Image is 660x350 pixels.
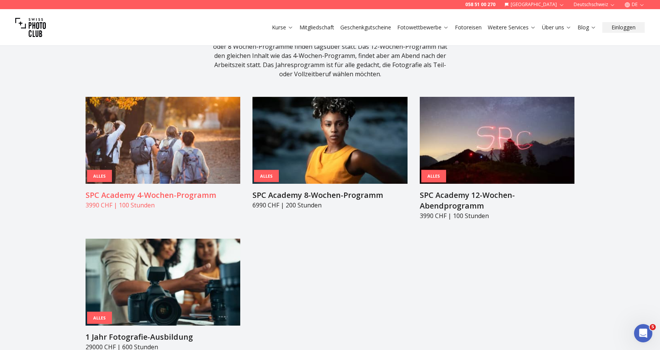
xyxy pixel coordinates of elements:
[15,12,46,43] img: Swiss photo club
[86,332,240,342] h3: 1 Jahr Fotografie-Ausbildung
[208,33,452,79] div: Wähle das Programm, das zu deinem Zeitplan und deinen Bedürfnissen passt. Die 4 oder 8 Wochen-Pro...
[485,22,539,33] button: Weitere Services
[86,201,240,210] p: 3990 CHF | 100 Stunden
[420,211,574,220] p: 3990 CHF | 100 Stunden
[296,22,337,33] button: Mitgliedschaft
[252,190,407,201] h3: SPC Academy 8-Wochen-Programm
[539,22,574,33] button: Über uns
[252,97,407,184] img: SPC Academy 8-Wochen-Programm
[86,97,240,210] a: SPC Academy 4-Wochen-ProgrammAllesSPC Academy 4-Wochen-Programm3990 CHF | 100 Stunden
[86,239,240,326] img: 1 Jahr Fotografie-Ausbildung
[87,170,112,182] div: Alles
[420,97,574,220] a: SPC Academy 12-Wochen-AbendprogrammAllesSPC Academy 12-Wochen-Abendprogramm3990 CHF | 100 Stunden
[420,97,574,184] img: SPC Academy 12-Wochen-Abendprogramm
[634,324,652,342] iframe: Intercom live chat
[254,170,279,182] div: Alles
[269,22,296,33] button: Kurse
[252,97,407,210] a: SPC Academy 8-Wochen-ProgrammAllesSPC Academy 8-Wochen-Programm6990 CHF | 200 Stunden
[452,22,485,33] button: Fotoreisen
[420,190,574,211] h3: SPC Academy 12-Wochen-Abendprogramm
[488,24,536,31] a: Weitere Services
[87,311,112,324] div: Alles
[272,24,293,31] a: Kurse
[465,2,495,8] a: 058 51 00 270
[542,24,571,31] a: Über uns
[602,22,645,33] button: Einloggen
[86,97,240,184] img: SPC Academy 4-Wochen-Programm
[394,22,452,33] button: Fotowettbewerbe
[86,190,240,201] h3: SPC Academy 4-Wochen-Programm
[397,24,449,31] a: Fotowettbewerbe
[650,324,656,330] span: 5
[574,22,599,33] button: Blog
[421,170,446,183] div: Alles
[252,201,407,210] p: 6990 CHF | 200 Stunden
[577,24,596,31] a: Blog
[299,24,334,31] a: Mitgliedschaft
[455,24,482,31] a: Fotoreisen
[340,24,391,31] a: Geschenkgutscheine
[337,22,394,33] button: Geschenkgutscheine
